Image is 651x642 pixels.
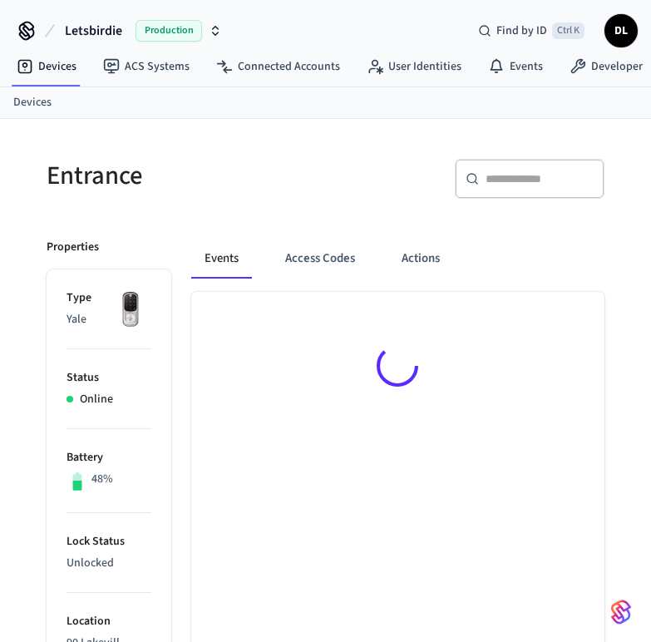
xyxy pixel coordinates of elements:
[3,52,90,81] a: Devices
[353,52,475,81] a: User Identities
[191,239,252,279] button: Events
[67,311,151,328] p: Yale
[272,239,368,279] button: Access Codes
[496,22,547,39] span: Find by ID
[67,613,151,630] p: Location
[136,20,202,42] span: Production
[191,239,604,279] div: ant example
[13,94,52,111] a: Devices
[47,159,316,193] h5: Entrance
[65,21,122,41] span: Letsbirdie
[91,471,113,488] p: 48%
[67,555,151,572] p: Unlocked
[604,14,638,47] button: DL
[67,289,151,307] p: Type
[67,449,151,467] p: Battery
[606,16,636,46] span: DL
[80,391,113,408] p: Online
[475,52,556,81] a: Events
[388,239,453,279] button: Actions
[110,289,151,331] img: Yale Assure Touchscreen Wifi Smart Lock, Satin Nickel, Front
[203,52,353,81] a: Connected Accounts
[90,52,203,81] a: ACS Systems
[67,369,151,387] p: Status
[611,599,631,625] img: SeamLogoGradient.69752ec5.svg
[67,533,151,551] p: Lock Status
[465,16,598,46] div: Find by IDCtrl K
[552,22,584,39] span: Ctrl K
[47,239,99,256] p: Properties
